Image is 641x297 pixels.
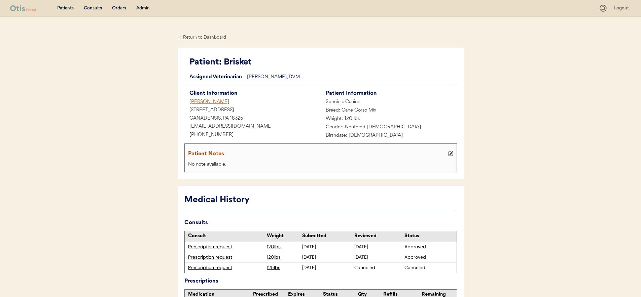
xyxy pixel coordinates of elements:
[267,244,300,250] div: 120lbs
[136,5,150,12] div: Admin
[184,218,457,227] div: Consults
[267,264,300,271] div: 125lbs
[326,89,457,98] div: Patient Information
[321,98,457,107] div: Species: Canine
[178,34,228,41] div: ← Return to Dashboard
[189,56,457,69] div: Patient: Brisket
[188,233,264,240] div: Consult
[57,5,74,12] div: Patients
[302,264,351,271] div: [DATE]
[354,233,403,240] div: Reviewed
[184,131,321,139] div: [PHONE_NUMBER]
[614,5,631,12] div: Logout
[354,254,403,261] div: [DATE]
[302,233,351,240] div: Submitted
[189,89,321,98] div: Client Information
[247,73,457,82] div: [PERSON_NAME], DVM
[184,106,321,115] div: [STREET_ADDRESS]
[354,244,403,250] div: [DATE]
[184,277,457,286] div: Prescriptions
[302,254,351,261] div: [DATE]
[188,254,264,261] div: Prescription request
[184,123,321,131] div: [EMAIL_ADDRESS][DOMAIN_NAME]
[404,254,453,261] div: Approved
[84,5,102,12] div: Consults
[186,161,455,169] div: No note available.
[188,244,264,250] div: Prescription request
[184,194,457,207] div: Medical History
[354,264,403,271] div: Canceled
[184,73,247,82] div: Assigned Veterinarian
[188,149,447,159] div: Patient Notes
[321,123,457,132] div: Gender: Neutered [DEMOGRAPHIC_DATA]
[188,264,264,271] div: Prescription request
[404,244,453,250] div: Approved
[321,107,457,115] div: Breed: Cane Corso Mix
[321,115,457,123] div: Weight: 120 lbs
[321,132,457,140] div: Birthdate: [DEMOGRAPHIC_DATA]
[267,254,300,261] div: 120lbs
[404,264,453,271] div: Canceled
[112,5,126,12] div: Orders
[184,115,321,123] div: CANADENSIS, PA 18325
[184,98,321,107] div: [PERSON_NAME]
[302,244,351,250] div: [DATE]
[267,233,300,240] div: Weight
[404,233,453,240] div: Status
